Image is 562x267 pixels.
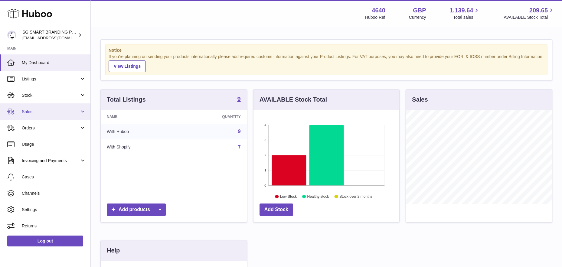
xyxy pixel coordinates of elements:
[22,174,86,180] span: Cases
[22,125,80,131] span: Orders
[22,223,86,229] span: Returns
[365,15,385,20] div: Huboo Ref
[22,109,80,115] span: Sales
[107,204,166,216] a: Add products
[450,6,473,15] span: 1,139.64
[264,123,266,127] text: 4
[260,204,293,216] a: Add Stock
[280,194,297,199] text: Low Stock
[339,194,372,199] text: Stock over 2 months
[22,190,86,196] span: Channels
[101,124,179,139] td: With Huboo
[22,93,80,98] span: Stock
[450,6,480,20] a: 1,139.64 Total sales
[22,29,77,41] div: SG SMART BRANDING PTE. LTD.
[307,194,329,199] text: Healthy stock
[7,236,83,246] a: Log out
[237,96,241,103] a: 9
[372,6,385,15] strong: 4640
[22,142,86,147] span: Usage
[264,138,266,142] text: 3
[529,6,548,15] span: 209.65
[109,47,544,53] strong: Notice
[7,31,16,40] img: uktopsmileshipping@gmail.com
[504,6,555,20] a: 209.65 AVAILABLE Stock Total
[260,96,327,104] h3: AVAILABLE Stock Total
[264,168,266,172] text: 1
[107,96,146,104] h3: Total Listings
[22,76,80,82] span: Listings
[409,15,426,20] div: Currency
[413,6,426,15] strong: GBP
[264,184,266,187] text: 0
[264,153,266,157] text: 2
[109,60,146,72] a: View Listings
[107,246,120,255] h3: Help
[504,15,555,20] span: AVAILABLE Stock Total
[179,110,247,124] th: Quantity
[22,207,86,213] span: Settings
[101,139,179,155] td: With Shopify
[238,129,241,134] a: 9
[453,15,480,20] span: Total sales
[237,96,241,102] strong: 9
[22,35,89,40] span: [EMAIL_ADDRESS][DOMAIN_NAME]
[238,145,241,150] a: 7
[109,54,544,72] div: If you're planning on sending your products internationally please add required customs informati...
[101,110,179,124] th: Name
[22,60,86,66] span: My Dashboard
[412,96,428,104] h3: Sales
[22,158,80,164] span: Invoicing and Payments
